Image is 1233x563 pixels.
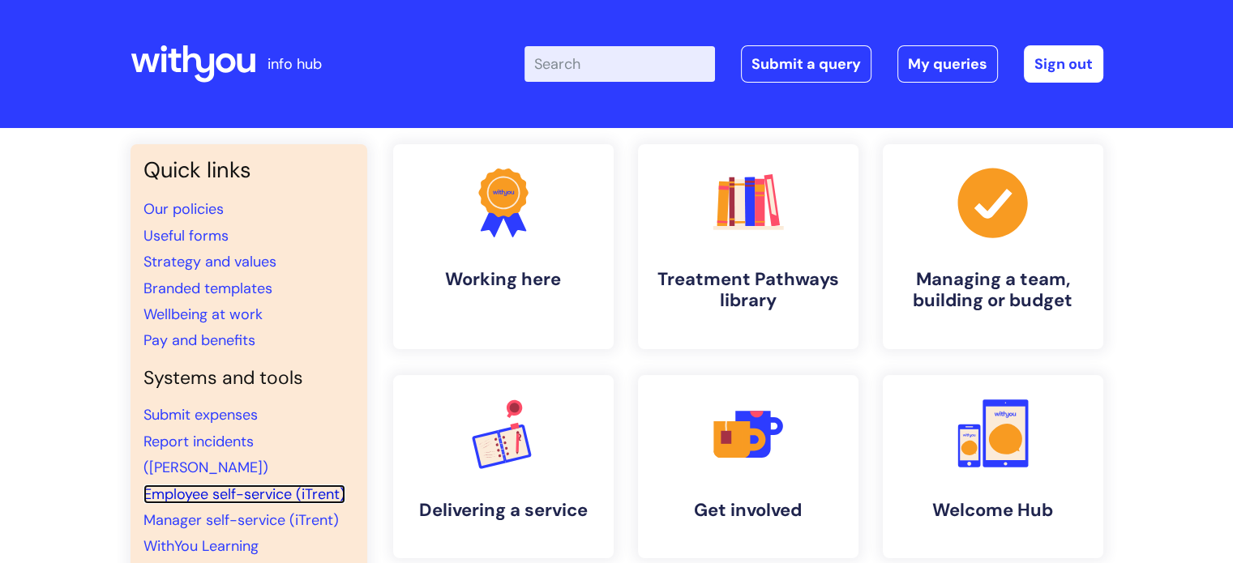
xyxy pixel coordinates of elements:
[897,45,998,83] a: My queries
[741,45,871,83] a: Submit a query
[896,500,1090,521] h4: Welcome Hub
[143,484,345,504] a: Employee self-service (iTrent)
[143,252,276,271] a: Strategy and values
[883,144,1103,349] a: Managing a team, building or budget
[1024,45,1103,83] a: Sign out
[651,500,846,521] h4: Get involved
[393,375,614,558] a: Delivering a service
[406,500,601,521] h4: Delivering a service
[638,144,858,349] a: Treatment Pathways library
[883,375,1103,558] a: Welcome Hub
[143,305,263,324] a: Wellbeing at work
[651,269,846,312] h4: Treatment Pathways library
[393,144,614,349] a: Working here
[143,331,255,350] a: Pay and benefits
[524,46,715,82] input: Search
[143,432,268,477] a: Report incidents ([PERSON_NAME])
[268,51,322,77] p: info hub
[143,536,259,556] a: WithYou Learning
[143,367,354,390] h4: Systems and tools
[638,375,858,558] a: Get involved
[143,226,229,245] a: Useful forms
[143,157,354,183] h3: Quick links
[524,45,1103,83] div: | -
[143,199,224,219] a: Our policies
[896,269,1090,312] h4: Managing a team, building or budget
[143,510,339,530] a: Manager self-service (iTrent)
[406,269,601,290] h4: Working here
[143,405,258,424] a: Submit expenses
[143,279,272,298] a: Branded templates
